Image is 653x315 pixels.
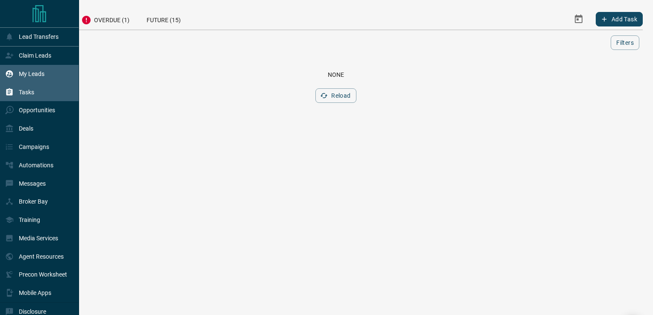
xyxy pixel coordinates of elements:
div: Overdue (1) [73,9,138,29]
button: Select Date Range [568,9,589,29]
button: Reload [315,88,356,103]
button: Add Task [596,12,643,26]
button: Filters [611,35,639,50]
div: Future (15) [138,9,189,29]
div: None [39,71,632,78]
